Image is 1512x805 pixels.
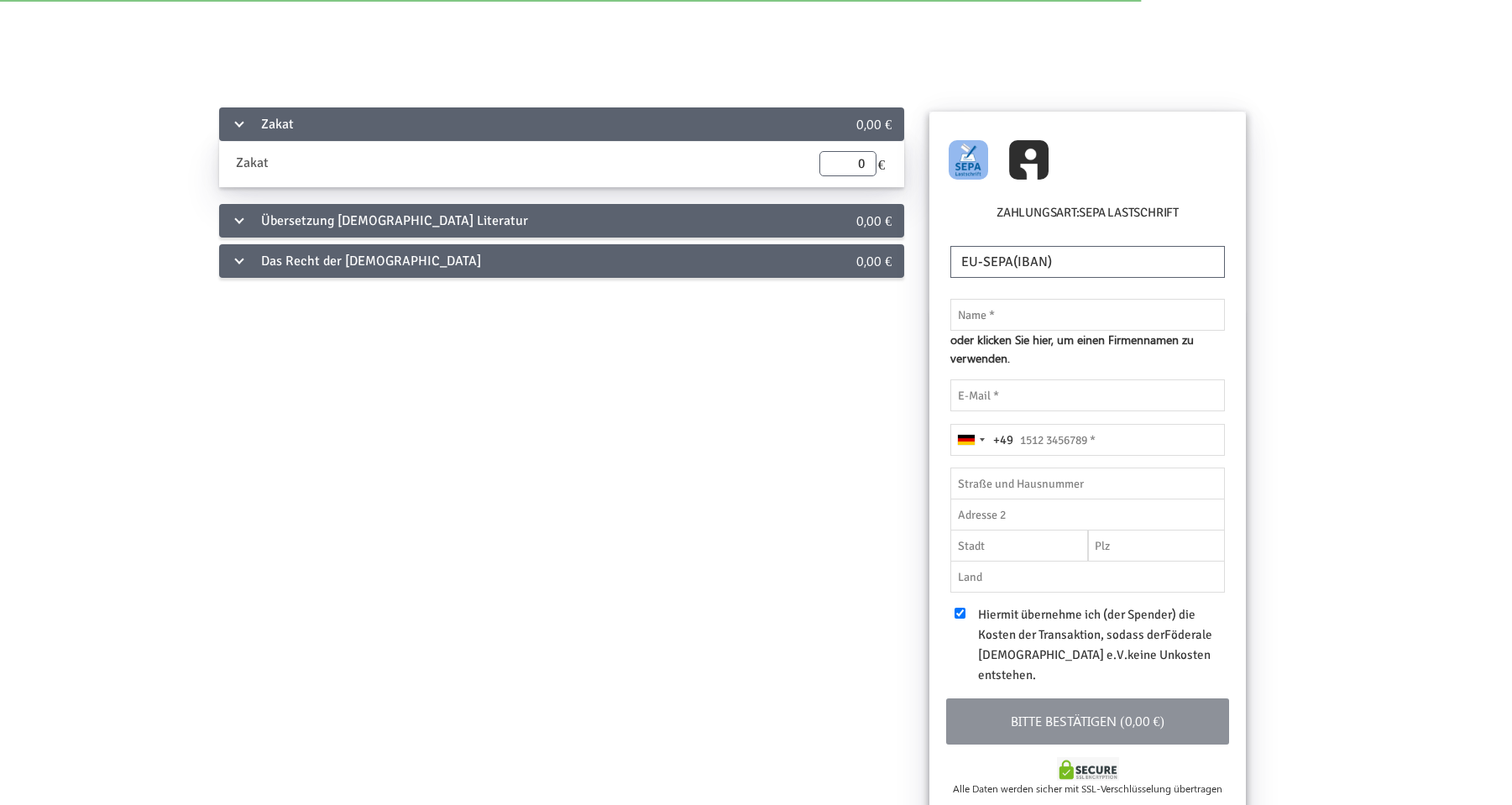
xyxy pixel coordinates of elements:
[219,107,797,141] div: Zakat
[219,244,797,278] div: Das Recht der [DEMOGRAPHIC_DATA]
[950,530,1087,562] input: Stadt
[856,252,892,269] span: 0,00 €
[950,299,1224,331] input: Name *
[950,561,1224,593] input: Land
[946,698,1228,745] button: Bitte bestätigen (0,00 €)
[950,379,1224,411] input: E-Mail *
[856,115,892,133] span: 0,00 €
[993,431,1013,450] div: +49
[1009,140,1049,180] img: GC_InstantBankPay
[978,607,1212,682] span: Hiermit übernehme ich (der Spender) die Kosten der Transaktion, sodass der keine Unkosten entstehen.
[950,424,1224,456] input: 1512 3456789 *
[950,331,1224,367] span: oder klicken Sie hier, um einen Firmennamen zu verwenden.
[946,203,1228,229] h6: Zahlungsart:
[950,468,1224,499] input: Straße und Hausnummer
[1079,203,1178,222] label: SEPA Lastschrift
[950,499,1224,531] input: Adresse 2
[951,425,1013,455] button: Selected country
[219,204,797,238] div: Übersetzung [DEMOGRAPHIC_DATA] Literatur
[1088,530,1225,562] input: Plz
[949,140,988,180] img: GOCARDLESS
[856,212,892,229] span: 0,00 €
[876,151,887,176] span: €
[223,153,589,174] div: Zakat
[946,781,1228,796] div: Alle Daten werden sicher mit SSL-Verschlüsselung übertragen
